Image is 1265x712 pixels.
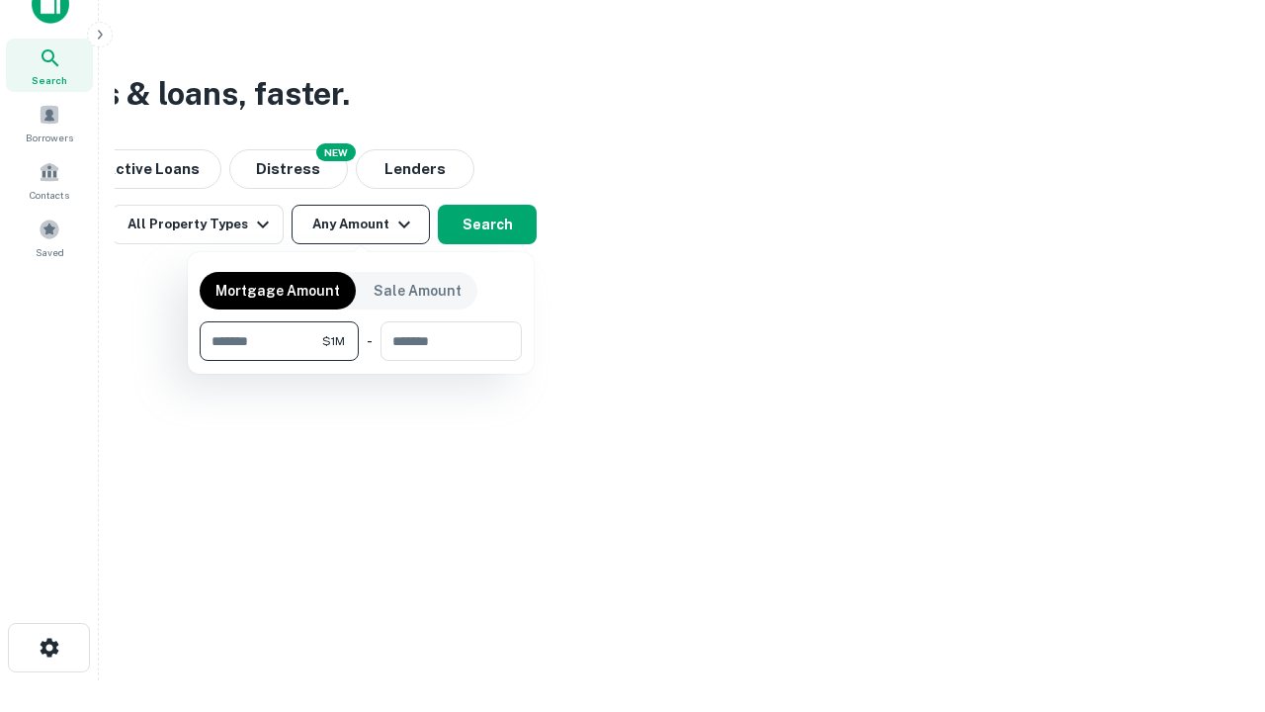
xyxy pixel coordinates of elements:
span: $1M [322,332,345,350]
p: Mortgage Amount [215,280,340,302]
div: - [367,321,373,361]
p: Sale Amount [374,280,462,302]
iframe: Chat Widget [1166,554,1265,649]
